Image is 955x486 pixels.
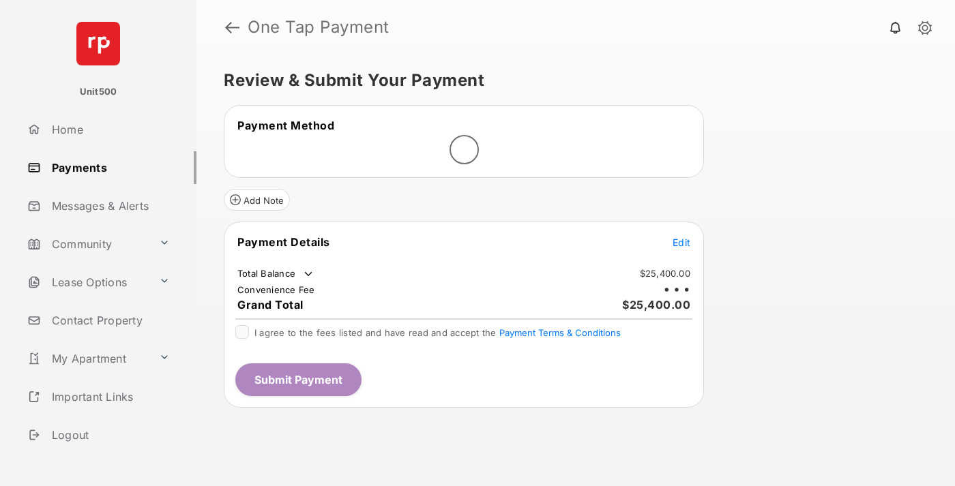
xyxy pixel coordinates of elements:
[22,304,196,337] a: Contact Property
[254,327,621,338] span: I agree to the fees listed and have read and accept the
[673,235,690,249] button: Edit
[673,237,690,248] span: Edit
[237,235,330,249] span: Payment Details
[22,189,196,222] a: Messages & Alerts
[22,419,196,451] a: Logout
[639,267,691,279] td: $25,400.00
[237,284,316,296] td: Convenience Fee
[22,342,153,375] a: My Apartment
[237,119,334,132] span: Payment Method
[237,298,304,312] span: Grand Total
[22,266,153,299] a: Lease Options
[22,228,153,260] a: Community
[22,380,175,413] a: Important Links
[235,363,362,396] button: Submit Payment
[237,267,315,281] td: Total Balance
[80,85,117,99] p: Unit500
[22,151,196,184] a: Payments
[224,189,290,211] button: Add Note
[76,22,120,65] img: svg+xml;base64,PHN2ZyB4bWxucz0iaHR0cDovL3d3dy53My5vcmcvMjAwMC9zdmciIHdpZHRoPSI2NCIgaGVpZ2h0PSI2NC...
[248,19,390,35] strong: One Tap Payment
[499,327,621,338] button: I agree to the fees listed and have read and accept the
[622,298,690,312] span: $25,400.00
[224,72,917,89] h5: Review & Submit Your Payment
[22,113,196,146] a: Home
